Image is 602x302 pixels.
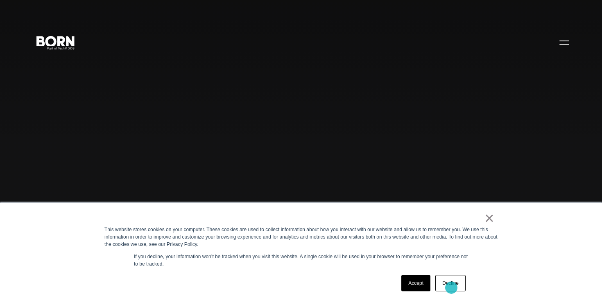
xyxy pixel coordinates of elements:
a: Decline [435,275,466,291]
a: × [484,214,494,222]
a: Accept [401,275,430,291]
div: This website stores cookies on your computer. These cookies are used to collect information about... [104,226,498,248]
button: Open [554,34,574,51]
p: If you decline, your information won’t be tracked when you visit this website. A single cookie wi... [134,253,468,268]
